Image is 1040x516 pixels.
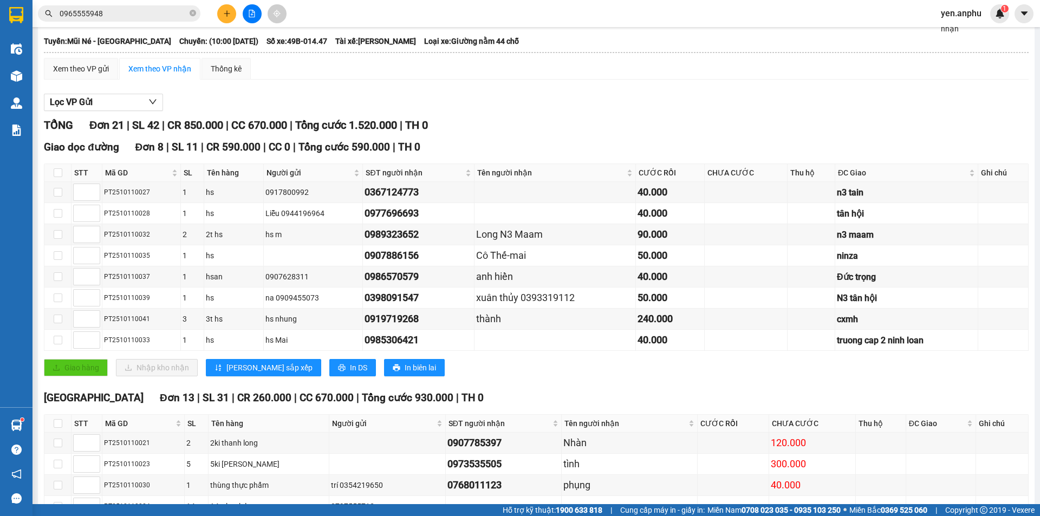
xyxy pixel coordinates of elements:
div: PT2510110041 [104,314,179,324]
div: 40.000 [638,206,702,221]
div: Cô Thế-mai [476,248,634,263]
img: warehouse-icon [11,420,22,431]
span: | [201,141,204,153]
img: warehouse-icon [11,43,22,55]
span: | [400,119,402,132]
div: 0919719268 [365,311,472,326]
td: thành [474,309,636,330]
div: PT2510110030 [104,480,183,491]
th: CƯỚC RỒI [698,415,769,433]
div: Đức trọng [837,270,976,284]
th: CHƯA CƯỚC [769,415,856,433]
span: CR 260.000 [237,391,291,404]
div: 0367124773 [365,185,472,200]
th: CHƯA CƯỚC [705,164,788,182]
span: Tổng cước 1.520.000 [295,119,397,132]
span: Miền Nam [707,504,841,516]
div: PT2510110021 [104,438,183,448]
span: Đơn 21 [89,119,124,132]
div: phụng [563,478,695,493]
td: PT2510110027 [102,182,181,203]
td: 0907785397 [446,433,562,454]
span: [GEOGRAPHIC_DATA] [44,391,144,404]
td: PT2510110037 [102,266,181,288]
img: solution-icon [11,125,22,136]
div: cxmh [837,312,976,326]
div: 0907628311 [265,271,361,283]
th: SL [185,415,209,433]
button: printerIn DS [329,359,376,376]
span: | [935,504,937,516]
td: PT2510110039 [102,288,181,309]
img: warehouse-icon [11,97,22,109]
span: Tổng cước 590.000 [298,141,390,153]
span: sort-ascending [214,364,222,373]
div: Thống kê [211,63,242,75]
div: hs [206,207,262,219]
div: n3 tain [837,186,976,199]
div: Nhàn [563,435,695,450]
strong: 0369 525 060 [881,506,927,514]
img: logo-vxr [9,7,23,23]
td: 0907886156 [363,245,474,266]
button: sort-ascending[PERSON_NAME] sắp xếp [206,359,321,376]
div: hs [206,186,262,198]
div: thùng thực phẩm [210,479,327,491]
span: SĐT người nhận [366,167,463,179]
span: ĐC Giao [838,167,967,179]
td: 0768011123 [446,475,562,496]
span: TH 0 [405,119,428,132]
div: 50.000 [638,248,702,263]
th: Ghi chú [976,415,1029,433]
td: PT2510110035 [102,245,181,266]
div: 0977696693 [365,206,472,221]
div: PT2510110027 [104,187,179,198]
div: xuân thủy 0393319112 [476,290,634,305]
span: CR 850.000 [167,119,223,132]
div: PT2510110024 [104,501,183,512]
div: 50.000 [638,290,702,305]
strong: 0708 023 035 - 0935 103 250 [742,506,841,514]
span: Lọc VP Gửi [50,95,93,109]
th: STT [71,415,102,433]
td: Long N3 Maam [474,224,636,245]
span: Người gửi [266,167,352,179]
th: CƯỚC RỒI [636,164,704,182]
div: n3 maam [837,228,976,241]
span: Đơn 8 [135,141,164,153]
div: hs nhung [265,313,361,325]
td: 0398091547 [363,288,474,309]
span: Nhận: [127,9,153,21]
th: STT [71,164,102,182]
div: 3 [183,313,202,325]
sup: 1 [21,418,24,421]
span: Người gửi [332,417,434,429]
button: file-add [243,4,262,23]
span: SL 11 [172,141,198,153]
td: 0919719268 [363,309,474,330]
div: 1 [183,186,202,198]
div: 40.000 [638,332,702,348]
div: 40.000 [638,269,702,284]
div: 0985306421 [365,332,472,348]
td: phụng [562,475,698,496]
div: 0907785397 [447,435,560,450]
span: Mã GD [105,417,173,429]
div: [GEOGRAPHIC_DATA] [9,9,119,34]
td: 0977696693 [363,203,474,224]
span: yen.anphu [932,6,990,20]
span: | [356,391,359,404]
td: PT2510110033 [102,330,181,351]
span: | [294,391,297,404]
td: 0985306421 [363,330,474,351]
td: anh hiền [474,266,636,288]
div: trí 0354219650 [331,479,444,491]
sup: 1 [1001,5,1009,12]
td: 0973535505 [446,454,562,475]
th: Thu hộ [856,415,906,433]
span: file-add [248,10,256,17]
span: | [293,141,296,153]
td: 0989323652 [363,224,474,245]
div: PT2510110028 [104,208,179,219]
div: hs Mai [265,334,361,346]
